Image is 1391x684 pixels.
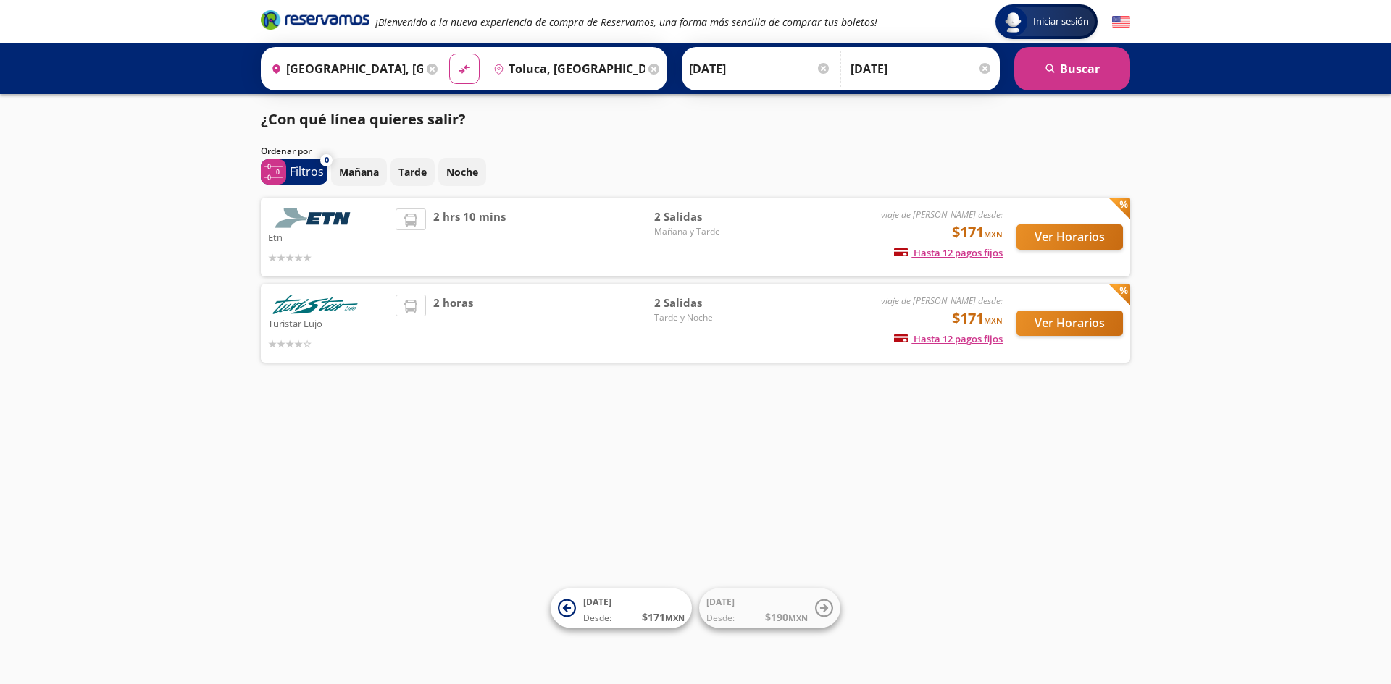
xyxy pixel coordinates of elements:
small: MXN [984,315,1003,326]
span: [DATE] [583,596,611,608]
img: Turistar Lujo [268,295,362,314]
p: Ordenar por [261,145,312,158]
span: $ 171 [642,609,685,625]
span: 0 [325,154,329,166]
button: Ver Horarios [1016,224,1123,250]
input: Buscar Destino [488,51,646,87]
em: viaje de [PERSON_NAME] desde: [881,208,1003,221]
button: Ver Horarios [1016,311,1123,336]
button: [DATE]Desde:$190MXN [699,588,840,628]
span: $171 [952,308,1003,329]
p: Tarde [398,164,427,180]
button: English [1112,13,1130,31]
span: 2 horas [433,295,473,352]
p: Mañana [339,164,379,180]
span: [DATE] [706,596,735,608]
button: Noche [438,158,486,186]
p: Noche [446,164,478,180]
button: Mañana [331,158,387,186]
i: Brand Logo [261,9,369,30]
input: Elegir Fecha [689,51,831,87]
span: Mañana y Tarde [654,225,756,238]
em: viaje de [PERSON_NAME] desde: [881,295,1003,307]
small: MXN [665,612,685,623]
input: Opcional [851,51,993,87]
span: Hasta 12 pagos fijos [894,246,1003,259]
em: ¡Bienvenido a la nueva experiencia de compra de Reservamos, una forma más sencilla de comprar tus... [375,15,877,29]
span: Iniciar sesión [1027,14,1095,29]
span: $171 [952,221,1003,243]
span: $ 190 [765,609,808,625]
span: Desde: [706,612,735,625]
span: 2 hrs 10 mins [433,208,506,266]
span: Tarde y Noche [654,311,756,324]
input: Buscar Origen [265,51,423,87]
button: Buscar [1014,47,1130,90]
small: MXN [984,229,1003,240]
button: [DATE]Desde:$171MXN [551,588,692,628]
img: Etn [268,208,362,228]
p: ¿Con qué línea quieres salir? [261,109,466,130]
span: 2 Salidas [654,295,756,311]
small: MXN [788,612,808,623]
p: Filtros [290,163,324,180]
span: Desde: [583,612,611,625]
span: 2 Salidas [654,208,756,225]
span: Hasta 12 pagos fijos [894,332,1003,345]
p: Etn [268,228,388,245]
p: Turistar Lujo [268,314,388,332]
button: Tarde [390,158,435,186]
a: Brand Logo [261,9,369,35]
button: 0Filtros [261,159,327,185]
